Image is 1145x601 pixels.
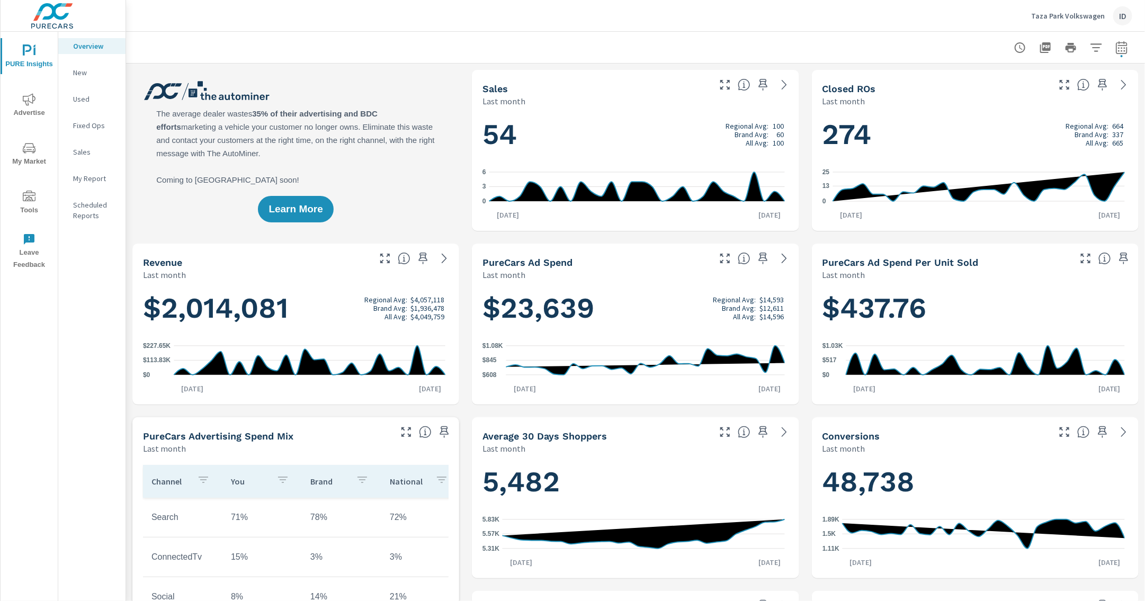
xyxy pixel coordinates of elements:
p: $12,611 [760,304,784,312]
p: [DATE] [846,383,883,394]
td: 3% [302,544,381,570]
h5: Average 30 Days Shoppers [482,430,607,442]
div: Sales [58,144,126,160]
h5: Revenue [143,257,182,268]
text: $517 [822,357,837,364]
text: 0 [822,198,826,205]
p: [DATE] [1091,557,1128,568]
td: ConnectedTv [143,544,222,570]
text: $0 [143,371,150,379]
h5: PureCars Ad Spend [482,257,572,268]
div: Overview [58,38,126,54]
p: Last month [143,442,186,455]
span: Save this to your personalized report [755,76,772,93]
button: Print Report [1060,37,1081,58]
text: $113.83K [143,357,171,364]
text: 25 [822,168,830,176]
p: Brand [310,476,347,487]
text: 1.89K [822,516,839,523]
p: [DATE] [1091,383,1128,394]
h5: Conversions [822,430,880,442]
div: My Report [58,171,126,186]
span: Total cost of media for all PureCars channels for the selected dealership group over the selected... [738,252,750,265]
button: "Export Report to PDF" [1035,37,1056,58]
p: $14,596 [760,312,784,321]
p: Last month [143,268,186,281]
p: Used [73,94,117,104]
p: 664 [1113,122,1124,130]
span: Average cost of advertising per each vehicle sold at the dealer over the selected date range. The... [1098,252,1111,265]
p: National [390,476,427,487]
div: Used [58,91,126,107]
p: Taza Park Volkswagen [1031,11,1105,21]
p: [DATE] [506,383,543,394]
text: 13 [822,182,830,190]
p: Last month [482,268,525,281]
text: 3 [482,183,486,191]
p: Scheduled Reports [73,200,117,221]
p: My Report [73,173,117,184]
span: Number of vehicles sold by the dealership over the selected date range. [Source: This data is sou... [738,78,750,91]
a: See more details in report [776,424,793,441]
p: [DATE] [174,383,211,394]
p: Regional Avg: [1066,122,1108,130]
p: Last month [822,95,865,107]
p: Regional Avg: [713,295,756,304]
span: This table looks at how you compare to the amount of budget you spend per channel as opposed to y... [419,426,432,438]
p: [DATE] [412,383,449,394]
p: All Avg: [733,312,756,321]
p: Regional Avg: [364,295,407,304]
p: Brand Avg: [373,304,407,312]
button: Make Fullscreen [398,424,415,441]
p: Last month [482,95,525,107]
a: See more details in report [1115,424,1132,441]
div: New [58,65,126,80]
span: Save this to your personalized report [1094,76,1111,93]
h5: Closed ROs [822,83,876,94]
p: 337 [1113,130,1124,139]
p: Regional Avg: [726,122,769,130]
p: Brand Avg: [735,130,769,139]
p: Overview [73,41,117,51]
span: Save this to your personalized report [1115,250,1132,267]
span: Leave Feedback [4,233,55,271]
text: 0 [482,198,486,205]
p: [DATE] [1091,210,1128,220]
h1: 54 [482,116,788,153]
span: Save this to your personalized report [436,424,453,441]
td: 72% [381,504,461,531]
text: $1.08K [482,342,503,349]
p: 100 [773,139,784,147]
td: 78% [302,504,381,531]
p: All Avg: [1086,139,1108,147]
p: Channel [151,476,189,487]
span: A rolling 30 day total of daily Shoppers on the dealership website, averaged over the selected da... [738,426,750,438]
p: Fixed Ops [73,120,117,131]
h1: 274 [822,116,1128,153]
button: Make Fullscreen [717,250,733,267]
button: Apply Filters [1086,37,1107,58]
span: Number of Repair Orders Closed by the selected dealership group over the selected time range. [So... [1077,78,1090,91]
text: 5.57K [482,531,499,538]
p: $4,057,118 [410,295,444,304]
p: Brand Avg: [1075,130,1108,139]
h1: $23,639 [482,290,788,326]
p: New [73,67,117,78]
p: Last month [822,268,865,281]
a: See more details in report [436,250,453,267]
span: Learn More [269,204,323,214]
a: See more details in report [776,76,793,93]
button: Make Fullscreen [717,76,733,93]
h1: 48,738 [822,464,1128,500]
div: Fixed Ops [58,118,126,133]
p: $14,593 [760,295,784,304]
h1: $437.76 [822,290,1128,326]
h5: Sales [482,83,508,94]
text: $1.03K [822,342,843,349]
p: [DATE] [833,210,870,220]
button: Make Fullscreen [377,250,393,267]
text: 1.11K [822,545,839,552]
p: [DATE] [489,210,526,220]
td: 71% [222,504,302,531]
h5: PureCars Advertising Spend Mix [143,430,293,442]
